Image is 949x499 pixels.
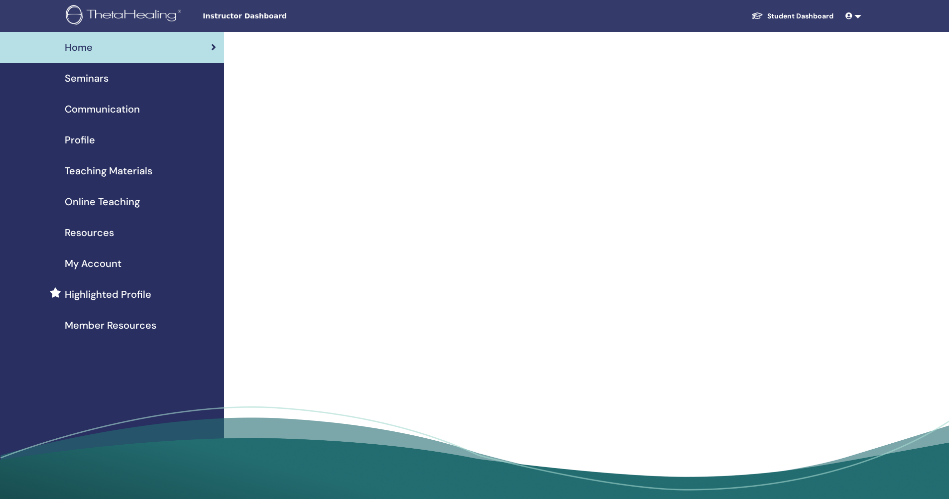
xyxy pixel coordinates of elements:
[65,194,140,209] span: Online Teaching
[65,102,140,117] span: Communication
[65,163,152,178] span: Teaching Materials
[65,71,109,86] span: Seminars
[65,318,156,333] span: Member Resources
[203,11,352,21] span: Instructor Dashboard
[65,256,121,271] span: My Account
[751,11,763,20] img: graduation-cap-white.svg
[65,287,151,302] span: Highlighted Profile
[65,132,95,147] span: Profile
[743,7,841,25] a: Student Dashboard
[65,40,93,55] span: Home
[65,225,114,240] span: Resources
[66,5,185,27] img: logo.png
